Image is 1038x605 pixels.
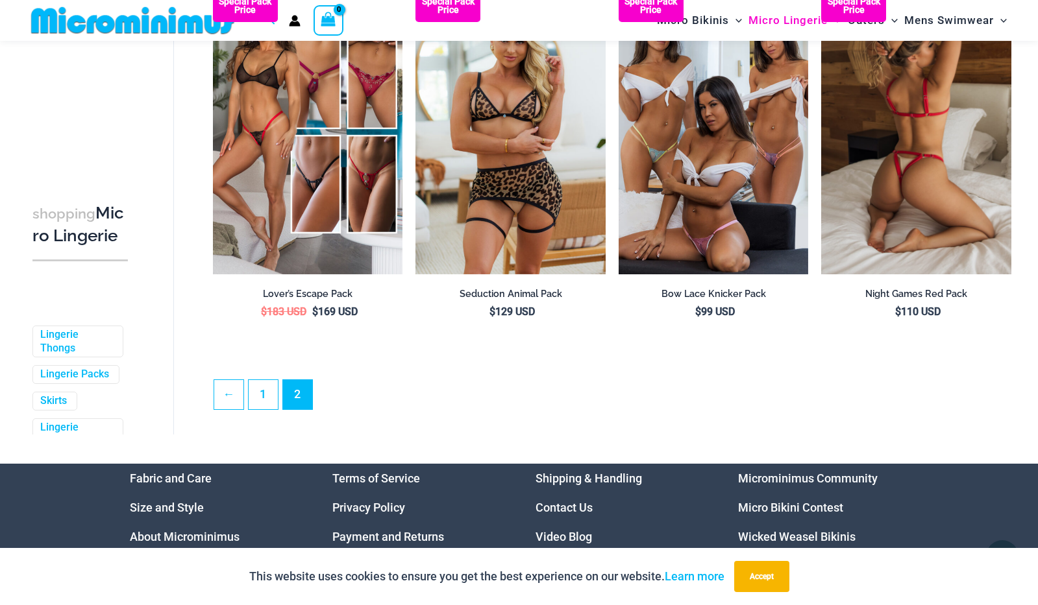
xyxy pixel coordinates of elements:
span: $ [489,305,495,318]
a: View Shopping Cart, empty [314,5,343,35]
span: Menu Toggle [885,4,898,37]
bdi: 99 USD [695,305,735,318]
h2: Lover’s Escape Pack [213,288,403,300]
a: Seduction Animal Pack [415,288,606,305]
span: $ [312,305,318,318]
aside: Footer Widget 1 [130,464,301,551]
span: Mens Swimwear [904,4,994,37]
a: Account icon link [289,15,301,27]
span: $ [261,305,267,318]
a: Micro Bikini Contest [738,501,843,514]
aside: Footer Widget 3 [536,464,706,551]
span: Micro Bikinis [657,4,729,37]
button: Accept [734,561,789,592]
a: Micro BikinisMenu ToggleMenu Toggle [654,4,745,37]
a: Wicked Weasel Bikinis [738,530,856,543]
span: $ [695,305,701,318]
a: Skirts [40,394,67,408]
nav: Menu [738,464,909,551]
aside: Footer Widget 2 [332,464,503,551]
a: Lingerie Thongs [40,328,113,355]
bdi: 110 USD [895,305,941,318]
a: Video Blog [536,530,592,543]
nav: Menu [130,464,301,551]
a: Payment and Returns [332,530,444,543]
a: Size and Style [130,501,204,514]
nav: Menu [332,464,503,551]
a: Lingerie Bralettes [40,421,113,448]
h2: Night Games Red Pack [821,288,1011,300]
a: Fabric and Care [130,471,212,485]
span: Menu Toggle [994,4,1007,37]
span: Micro Lingerie [748,4,828,37]
span: Page 2 [283,380,312,409]
nav: Menu [536,464,706,551]
bdi: 183 USD [261,305,306,318]
h2: Bow Lace Knicker Pack [619,288,809,300]
a: Privacy Policy [332,501,405,514]
a: Microminimus Community [738,471,878,485]
a: Lover’s Escape Pack [213,288,403,305]
img: MM SHOP LOGO FLAT [26,6,240,35]
h3: Micro Lingerie [32,202,128,247]
a: Contact Us [536,501,593,514]
span: Menu Toggle [729,4,742,37]
span: $ [895,305,901,318]
a: Micro LingerieMenu ToggleMenu Toggle [745,4,844,37]
a: Night Games Red Pack [821,288,1011,305]
a: Terms of Service [332,471,420,485]
a: About Microminimus [130,530,240,543]
nav: Product Pagination [213,379,1011,417]
bdi: 129 USD [489,305,535,318]
a: ← [214,380,243,409]
aside: Footer Widget 4 [738,464,909,551]
p: This website uses cookies to ensure you get the best experience on our website. [249,567,724,586]
h2: Seduction Animal Pack [415,288,606,300]
span: shopping [32,206,95,222]
a: Lingerie Packs [40,368,109,382]
a: Learn more [665,569,724,583]
a: Shipping & Handling [536,471,642,485]
a: Bow Lace Knicker Pack [619,288,809,305]
a: Mens SwimwearMenu ToggleMenu Toggle [901,4,1010,37]
a: Page 1 [249,380,278,409]
bdi: 169 USD [312,305,358,318]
